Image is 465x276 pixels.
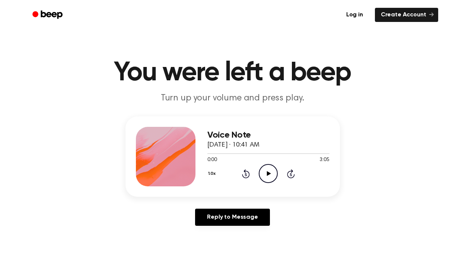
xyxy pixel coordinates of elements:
span: [DATE] · 10:41 AM [207,142,259,148]
a: Beep [27,8,69,22]
button: 1.0x [207,167,219,180]
a: Create Account [375,8,438,22]
span: 3:05 [319,156,329,164]
h3: Voice Note [207,130,329,140]
h1: You were left a beep [42,60,423,86]
p: Turn up your volume and press play. [90,92,376,105]
a: Log in [339,6,370,23]
span: 0:00 [207,156,217,164]
a: Reply to Message [195,209,270,226]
